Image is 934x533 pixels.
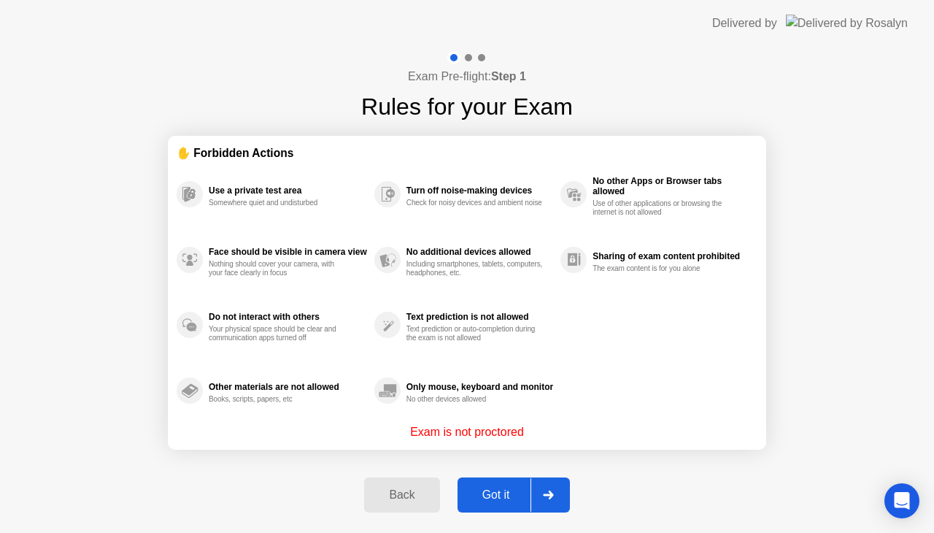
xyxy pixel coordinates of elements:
[209,395,347,404] div: Books, scripts, papers, etc
[406,260,544,277] div: Including smartphones, tablets, computers, headphones, etc.
[593,176,750,196] div: No other Apps or Browser tabs allowed
[462,488,530,502] div: Got it
[209,382,367,392] div: Other materials are not allowed
[410,423,524,441] p: Exam is not proctored
[209,185,367,196] div: Use a private test area
[406,247,553,257] div: No additional devices allowed
[209,312,367,322] div: Do not interact with others
[593,199,730,217] div: Use of other applications or browsing the internet is not allowed
[209,199,347,207] div: Somewhere quiet and undisturbed
[364,478,439,513] button: Back
[786,15,908,31] img: Delivered by Rosalyn
[368,488,435,502] div: Back
[593,251,750,261] div: Sharing of exam content prohibited
[406,185,553,196] div: Turn off noise-making devices
[406,395,544,404] div: No other devices allowed
[406,382,553,392] div: Only mouse, keyboard and monitor
[491,70,526,83] b: Step 1
[209,325,347,342] div: Your physical space should be clear and communication apps turned off
[712,15,777,32] div: Delivered by
[361,89,573,124] h1: Rules for your Exam
[458,478,570,513] button: Got it
[209,247,367,257] div: Face should be visible in camera view
[209,260,347,277] div: Nothing should cover your camera, with your face clearly in focus
[406,312,553,322] div: Text prediction is not allowed
[593,264,730,273] div: The exam content is for you alone
[177,145,757,161] div: ✋ Forbidden Actions
[406,325,544,342] div: Text prediction or auto-completion during the exam is not allowed
[406,199,544,207] div: Check for noisy devices and ambient noise
[884,483,919,518] div: Open Intercom Messenger
[408,68,526,85] h4: Exam Pre-flight:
